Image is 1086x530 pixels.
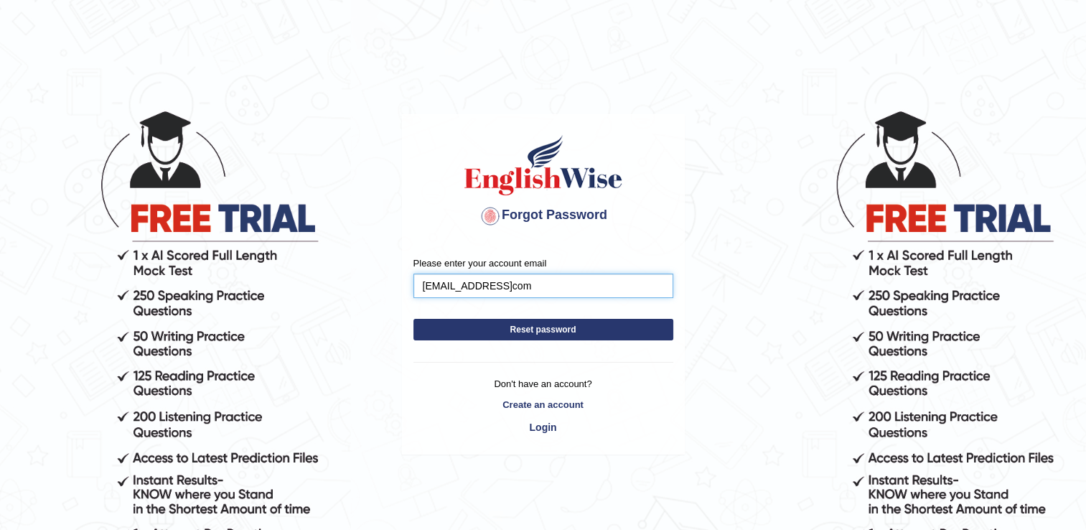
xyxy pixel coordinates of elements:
span: Forgot Password [479,208,607,222]
img: English Wise [462,133,625,197]
a: Create an account [413,398,673,412]
button: Reset password [413,319,673,340]
label: Please enter your account email [413,256,547,270]
p: Don't have an account? [413,377,673,391]
a: Login [413,415,673,440]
